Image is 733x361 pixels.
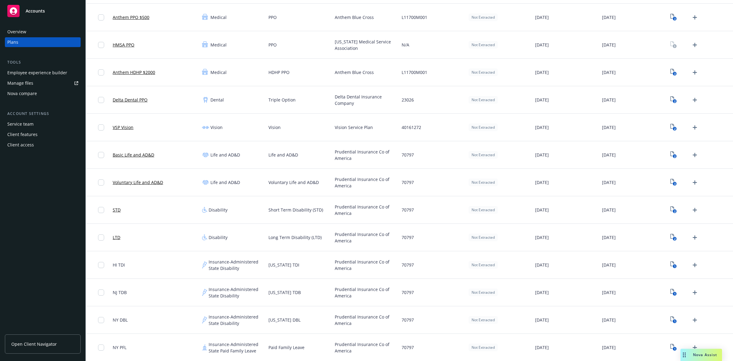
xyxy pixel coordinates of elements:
[535,317,549,323] span: [DATE]
[469,316,498,324] div: Not Extracted
[268,152,298,158] span: Life and AD&D
[7,78,33,88] div: Manage files
[680,349,688,361] div: Drag to move
[402,124,421,131] span: 40161272
[7,130,38,139] div: Client features
[335,259,397,271] span: Prudential Insurance Co of America
[113,207,121,213] a: STD
[268,14,277,20] span: PPO
[402,317,414,323] span: 70797
[7,68,67,78] div: Employee experience builder
[690,260,700,270] a: Upload Plan Documents
[402,179,414,186] span: 70797
[535,42,549,48] span: [DATE]
[690,178,700,187] a: Upload Plan Documents
[402,97,414,103] span: 23026
[335,286,397,299] span: Prudential Insurance Co of America
[690,150,700,160] a: Upload Plan Documents
[469,206,498,214] div: Not Extracted
[402,234,414,241] span: 70797
[209,341,264,354] span: Insurance-Administered State Paid Family Leave
[335,314,397,326] span: Prudential Insurance Co of America
[5,27,81,37] a: Overview
[690,13,700,22] a: Upload Plan Documents
[7,89,37,98] div: Nova compare
[535,344,549,351] span: [DATE]
[5,130,81,139] a: Client features
[98,289,104,296] input: Toggle Row Selected
[402,14,427,20] span: L11700M001
[210,69,227,76] span: Medical
[669,315,678,325] a: View Plan Documents
[7,140,34,150] div: Client access
[113,97,148,103] a: Delta Dental PPO
[469,234,498,241] div: Not Extracted
[690,40,700,50] a: Upload Plan Documents
[113,124,133,131] a: VSP Vision
[113,262,125,268] span: HI TDI
[669,150,678,160] a: View Plan Documents
[5,119,81,129] a: Service team
[113,152,154,158] a: Basic Life and AD&D
[268,262,299,268] span: [US_STATE] TDI
[26,9,45,13] span: Accounts
[680,349,722,361] button: Nova Assist
[98,124,104,131] input: Toggle Row Selected
[335,204,397,216] span: Prudential Insurance Co of America
[669,40,678,50] a: View Plan Documents
[602,124,616,131] span: [DATE]
[335,69,374,76] span: Anthem Blue Cross
[674,17,675,21] text: 3
[98,234,104,241] input: Toggle Row Selected
[674,347,675,351] text: 1
[113,69,155,76] a: Anthem HDHP $2000
[5,2,81,20] a: Accounts
[535,97,549,103] span: [DATE]
[602,179,616,186] span: [DATE]
[5,59,81,65] div: Tools
[98,42,104,48] input: Toggle Row Selected
[469,289,498,296] div: Not Extracted
[469,96,498,104] div: Not Extracted
[402,42,409,48] span: N/A
[602,207,616,213] span: [DATE]
[669,288,678,297] a: View Plan Documents
[268,344,305,351] span: Paid Family Leave
[113,179,163,186] a: Voluntary Life and AD&D
[535,234,549,241] span: [DATE]
[268,289,301,296] span: [US_STATE] TDB
[535,14,549,20] span: [DATE]
[335,14,374,20] span: Anthem Blue Cross
[7,37,18,47] div: Plans
[535,179,549,186] span: [DATE]
[669,260,678,270] a: View Plan Documents
[268,42,277,48] span: PPO
[602,42,616,48] span: [DATE]
[268,124,281,131] span: Vision
[469,13,498,21] div: Not Extracted
[669,13,678,22] a: View Plan Documents
[113,317,128,323] span: NY DBL
[690,233,700,242] a: Upload Plan Documents
[674,209,675,213] text: 2
[602,344,616,351] span: [DATE]
[469,41,498,49] div: Not Extracted
[402,289,414,296] span: 70797
[674,319,675,323] text: 1
[209,207,228,213] span: Disability
[402,207,414,213] span: 70797
[210,152,240,158] span: Life and AD&D
[402,69,427,76] span: L11700M001
[209,259,264,271] span: Insurance-Administered State Disability
[5,140,81,150] a: Client access
[335,39,397,51] span: [US_STATE] Medical Service Association
[690,315,700,325] a: Upload Plan Documents
[602,317,616,323] span: [DATE]
[690,68,700,77] a: Upload Plan Documents
[674,154,675,158] text: 2
[402,262,414,268] span: 70797
[674,237,675,241] text: 2
[209,314,264,326] span: Insurance-Administered State Disability
[209,234,228,241] span: Disability
[669,343,678,352] a: View Plan Documents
